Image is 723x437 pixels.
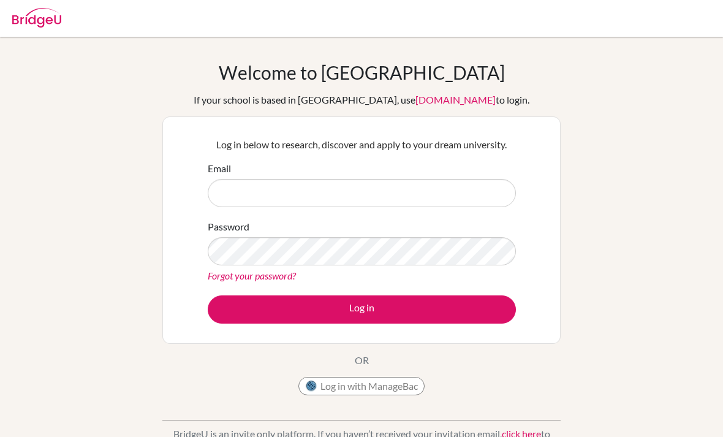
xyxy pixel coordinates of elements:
[415,94,496,105] a: [DOMAIN_NAME]
[12,8,61,28] img: Bridge-U
[208,161,231,176] label: Email
[208,270,296,281] a: Forgot your password?
[194,93,529,107] div: If your school is based in [GEOGRAPHIC_DATA], use to login.
[355,353,369,368] p: OR
[208,219,249,234] label: Password
[208,295,516,324] button: Log in
[298,377,425,395] button: Log in with ManageBac
[219,61,505,83] h1: Welcome to [GEOGRAPHIC_DATA]
[208,137,516,152] p: Log in below to research, discover and apply to your dream university.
